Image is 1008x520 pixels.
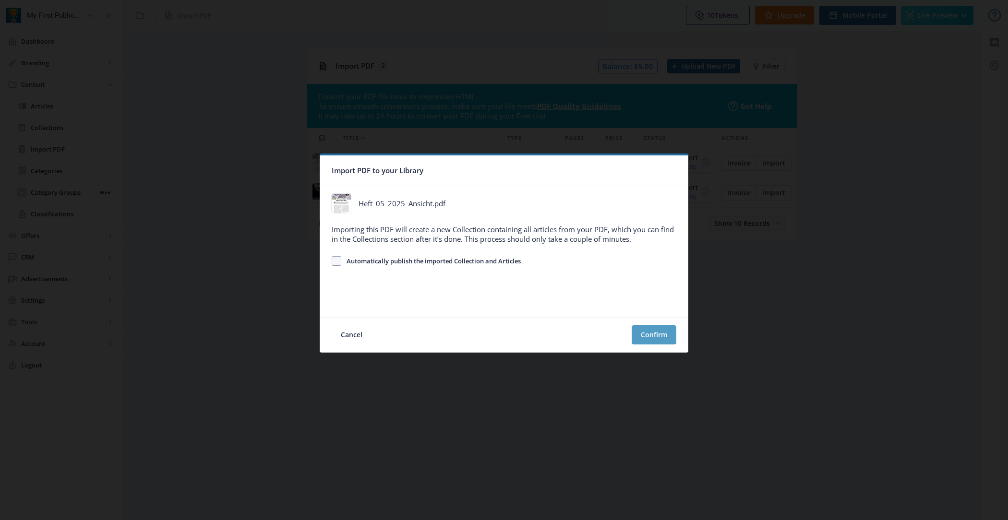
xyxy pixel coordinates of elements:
[332,225,676,244] div: Importing this PDF will create a new Collection containing all articles from your PDF, which you ...
[359,199,445,208] div: Heft_05_2025_Ansicht.pdf
[632,325,676,344] button: Confirm
[320,155,688,186] nb-card-header: Import PDF to your Library
[332,325,372,344] button: Cancel
[341,255,521,267] span: Automatically publish the imported Collection and Articles
[332,194,351,213] img: cba11ab8-58a2-40e6-96a6-28b1ae20be90.jpg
